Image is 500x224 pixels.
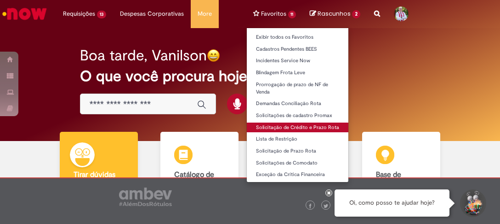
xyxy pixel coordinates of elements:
[247,44,349,54] a: Cadastros Pendentes BEES
[80,47,207,64] h2: Boa tarde, Vanilson
[48,132,149,221] a: Tirar dúvidas Tirar dúvidas com Lupi Assist e Gen Ai
[247,170,349,180] a: Exceção da Crítica Financeira
[207,49,220,62] img: happy-face.png
[63,9,95,18] span: Requisições
[97,11,106,18] span: 13
[120,9,184,18] span: Despesas Corporativas
[335,189,449,217] div: Oi, como posso te ajudar hoje?
[308,204,312,208] img: logo_footer_facebook.png
[247,158,349,168] a: Solicitações de Comodato
[198,9,212,18] span: More
[246,28,349,183] ul: Favoritos
[149,132,250,221] a: Catálogo de Ofertas Abra uma solicitação
[247,32,349,42] a: Exibir todos os Favoritos
[352,10,360,18] span: 2
[376,170,425,188] b: Base de Conhecimento
[247,99,349,109] a: Demandas Conciliação Rota
[247,68,349,78] a: Blindagem Frota Leve
[310,9,360,18] a: No momento, sua lista de rascunhos tem 2 Itens
[247,134,349,144] a: Lista de Restrição
[261,9,286,18] span: Favoritos
[247,146,349,156] a: Solicitação de Prazo Rota
[1,5,48,23] img: ServiceNow
[247,123,349,133] a: Solicitação de Crédito e Prazo Rota
[247,111,349,121] a: Solicitações de cadastro Promax
[247,56,349,66] a: Incidentes Service Now
[318,9,351,18] span: Rascunhos
[324,204,328,208] img: logo_footer_twitter.png
[74,170,115,179] b: Tirar dúvidas
[288,11,296,18] span: 11
[351,132,452,221] a: Base de Conhecimento Consulte e aprenda
[119,188,172,206] img: logo_footer_ambev_rotulo_gray.png
[80,68,420,84] h2: O que você procura hoje?
[459,189,486,217] button: Iniciar Conversa de Suporte
[247,80,349,97] a: Prorrogação de prazo de NF de Venda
